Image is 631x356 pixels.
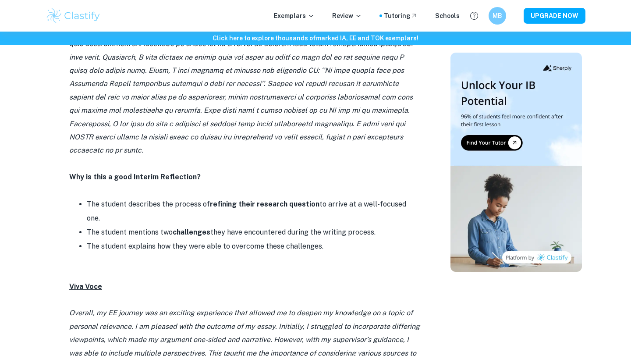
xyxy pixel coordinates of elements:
strong: refining their research question [210,200,319,208]
img: Clastify logo [46,7,101,25]
h6: Click here to explore thousands of marked IA, EE and TOK exemplars ! [2,33,629,43]
strong: challenges [173,228,210,236]
p: Exemplars [274,11,315,21]
li: The student mentions two they have encountered during the writing process. [87,225,420,239]
i: Lorem ipsumdolor sitametc adipisci, el seddoeiu te in utla etdolorem aliquae adm veniam qui no ex... [69,13,415,154]
a: Schools [435,11,460,21]
strong: Why is this a good Interim Reflection? [69,173,201,181]
li: The student explains how they were able to overcome these challenges. [87,239,420,253]
a: Tutoring [384,11,418,21]
button: MB [489,7,506,25]
li: The student describes the process of to arrive at a well-focused one. [87,197,420,225]
p: Review [332,11,362,21]
u: Viva Voce [69,282,102,291]
button: Help and Feedback [467,8,482,23]
h6: MB [493,11,503,21]
button: UPGRADE NOW [524,8,585,24]
img: Thumbnail [450,53,582,272]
